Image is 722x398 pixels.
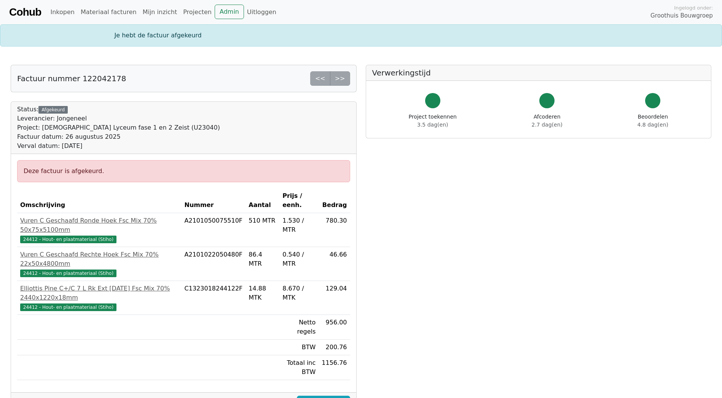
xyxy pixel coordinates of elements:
div: 1.530 / MTR [282,216,316,234]
a: Projecten [180,5,215,20]
a: Admin [215,5,244,19]
a: Mijn inzicht [140,5,180,20]
span: 4.8 dag(en) [638,122,668,128]
div: Deze factuur is afgekeurd. [17,160,350,182]
div: Afgekeurd [38,106,67,114]
a: Vuren C Geschaafd Rechte Hoek Fsc Mix 70% 22x50x4800mm24412 - Hout- en plaatmateriaal (Stiho) [20,250,179,278]
td: C1323018244122F [182,281,246,315]
div: Project toekennen [409,113,457,129]
span: 3.5 dag(en) [417,122,448,128]
div: Beoordelen [638,113,668,129]
div: 0.540 / MTR [282,250,316,268]
a: Cohub [9,3,41,21]
span: Groothuis Bouwgroep [650,11,713,20]
td: Netto regels [279,315,319,340]
span: Ingelogd onder: [674,4,713,11]
div: 14.88 MTK [249,284,276,302]
span: 2.7 dag(en) [532,122,563,128]
h5: Factuur nummer 122042178 [17,74,126,83]
td: A2101022050480F [182,247,246,281]
th: Prijs / eenh. [279,188,319,213]
th: Bedrag [319,188,350,213]
th: Aantal [245,188,279,213]
td: BTW [279,340,319,355]
div: Status: [17,105,220,151]
div: Elliottis Pine C+/C 7 L Rk Ext [DATE] Fsc Mix 70% 2440x1220x18mm [20,284,179,302]
td: 200.76 [319,340,350,355]
th: Nummer [182,188,246,213]
span: 24412 - Hout- en plaatmateriaal (Stiho) [20,303,116,311]
a: Vuren C Geschaafd Ronde Hoek Fsc Mix 70% 50x75x5100mm24412 - Hout- en plaatmateriaal (Stiho) [20,216,179,244]
a: Inkopen [47,5,77,20]
div: Verval datum: [DATE] [17,141,220,151]
div: Factuur datum: 26 augustus 2025 [17,132,220,141]
td: 956.00 [319,315,350,340]
td: A2101050075510F [182,213,246,247]
div: Vuren C Geschaafd Ronde Hoek Fsc Mix 70% 50x75x5100mm [20,216,179,234]
td: 1156.76 [319,355,350,380]
h5: Verwerkingstijd [372,68,705,77]
div: Leverancier: Jongeneel [17,114,220,123]
td: Totaal inc BTW [279,355,319,380]
div: 86.4 MTR [249,250,276,268]
td: 129.04 [319,281,350,315]
div: Afcoderen [532,113,563,129]
td: 46.66 [319,247,350,281]
span: 24412 - Hout- en plaatmateriaal (Stiho) [20,236,116,243]
th: Omschrijving [17,188,182,213]
td: 780.30 [319,213,350,247]
div: Vuren C Geschaafd Rechte Hoek Fsc Mix 70% 22x50x4800mm [20,250,179,268]
div: Je hebt de factuur afgekeurd [110,31,612,40]
span: 24412 - Hout- en plaatmateriaal (Stiho) [20,270,116,277]
div: 510 MTR [249,216,276,225]
a: Materiaal facturen [78,5,140,20]
a: Elliottis Pine C+/C 7 L Rk Ext [DATE] Fsc Mix 70% 2440x1220x18mm24412 - Hout- en plaatmateriaal (... [20,284,179,311]
div: 8.670 / MTK [282,284,316,302]
a: Uitloggen [244,5,279,20]
div: Project: [DEMOGRAPHIC_DATA] Lyceum fase 1 en 2 Zeist (U23040) [17,123,220,132]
